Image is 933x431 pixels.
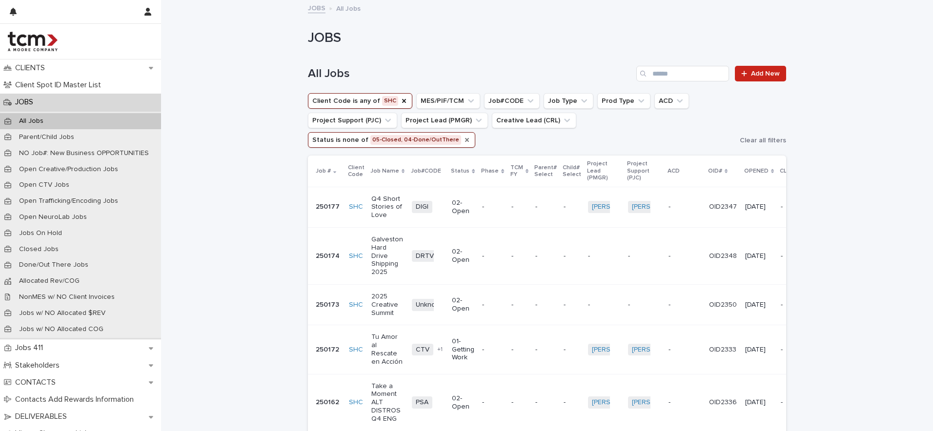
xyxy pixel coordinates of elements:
tr: 250162SHC Take a Moment ALT DISTROS Q4 ENGPSA02-Open----[PERSON_NAME]-TCM [PERSON_NAME]-TCM -OID2... [308,374,824,431]
h1: JOBS [308,30,786,47]
p: - [511,398,527,407]
button: Prod Type [597,93,650,109]
p: Open Creative/Production Jobs [11,165,126,174]
p: OID2347 [709,203,737,211]
p: - [669,301,701,309]
p: - [669,398,701,407]
p: - [511,252,527,260]
p: Job#CODE [411,166,441,176]
button: Creative Lead (CRL) [492,113,576,128]
button: Job#CODE [484,93,540,109]
a: [PERSON_NAME]-TCM [632,398,702,407]
button: Job Type [544,93,593,109]
p: JOBS [11,98,41,107]
p: - [781,346,809,354]
p: - [511,203,527,211]
p: OPENED [744,166,769,176]
button: MES/PIF/TCM [416,93,480,109]
tr: 250173SHC 2025 Creative SummitUnknown02-Open-------OID2350[DATE]- [308,284,824,325]
p: - [669,252,701,260]
span: DIGI [412,201,432,213]
p: CLOSED [780,166,803,176]
p: - [628,301,661,309]
p: Take a Moment ALT DISTROS Q4 ENG [371,382,404,423]
a: [PERSON_NAME]-TCM [592,203,662,211]
p: Tu Amor al Rescate en Acción [371,333,404,366]
p: - [482,346,503,354]
p: Contacts Add Rewards Information [11,395,142,404]
button: Status [308,132,475,148]
p: 2025 Creative Summit [371,293,404,317]
p: - [482,252,503,260]
span: PSA [412,396,432,409]
p: 250172 [316,346,341,354]
p: [DATE] [745,252,773,260]
p: Galveston Hard Drive Shipping 2025 [371,235,404,276]
p: 250173 [316,301,341,309]
p: Jobs 411 [11,343,51,353]
tr: 250172SHC Tu Amor al Rescate en AcciónCTV+101-Getting Work----[PERSON_NAME]-TCM [PERSON_NAME]-TCM... [308,325,824,374]
p: - [535,398,556,407]
p: - [482,301,503,309]
p: - [669,203,701,211]
button: Clear all filters [736,133,786,148]
h1: All Jobs [308,67,632,81]
p: All Jobs [11,117,51,125]
p: Allocated Rev/COG [11,277,87,285]
a: Add New [735,66,786,81]
p: 02-Open [452,199,474,215]
span: CTV [412,344,433,356]
p: 02-Open [452,394,474,411]
p: - [511,346,527,354]
p: Client Code [348,162,365,180]
a: [PERSON_NAME]-TCM [632,346,702,354]
p: Client Spot ID Master List [11,80,109,90]
tr: 250174SHC Galveston Hard Drive Shipping 2025DRTV02-Open-------OID2348[DATE]- [308,227,824,284]
p: Jobs On Hold [11,229,70,237]
span: Unknown [412,299,448,311]
p: - [564,203,580,211]
a: [PERSON_NAME]-TCM [592,398,662,407]
a: JOBS [308,2,325,13]
p: - [535,252,556,260]
a: SHC [349,398,363,407]
p: Status [451,166,469,176]
p: Q4 Short Stories of Love [371,195,404,219]
p: Open NeuroLab Jobs [11,213,95,221]
p: OID2348 [709,252,737,260]
p: All Jobs [336,2,361,13]
a: [PERSON_NAME]-TCM [592,346,662,354]
p: 250162 [316,398,341,407]
p: - [535,203,556,211]
p: [DATE] [745,203,773,211]
p: CONTACTS [11,378,63,387]
p: Project Support (PJC) [627,158,662,183]
p: 02-Open [452,296,474,313]
a: [PERSON_NAME]-TCM [632,203,702,211]
a: SHC [349,346,363,354]
p: NonMES w/ NO Client Invoices [11,293,122,301]
p: - [781,203,809,211]
p: OID2333 [709,346,737,354]
p: Parent/Child Jobs [11,133,82,141]
p: - [564,398,580,407]
p: Jobs w/ NO Allocated COG [11,325,111,333]
span: + 1 [437,347,443,353]
p: 02-Open [452,248,474,264]
p: [DATE] [745,346,773,354]
p: - [511,301,527,309]
button: Client Code [308,93,412,109]
input: Search [636,66,729,81]
p: Job # [316,166,331,176]
p: CLIENTS [11,63,53,73]
p: OID# [708,166,722,176]
img: 4hMmSqQkux38exxPVZHQ [8,32,58,51]
p: Open Trafficking/Encoding Jobs [11,197,126,205]
p: - [535,301,556,309]
p: - [781,252,809,260]
button: ACD [654,93,689,109]
p: Done/Out There Jobs [11,261,96,269]
p: Phase [481,166,499,176]
p: OID2336 [709,398,737,407]
span: Clear all filters [740,137,786,144]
